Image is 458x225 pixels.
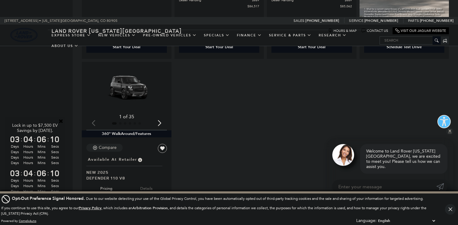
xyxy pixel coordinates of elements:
[437,115,451,128] button: Explore your accessibility options
[22,178,34,183] span: Hours
[10,28,38,42] img: Land Rover
[49,144,61,149] span: Secs
[420,18,453,23] a: [PHONE_NUMBER]
[12,123,58,133] span: Lock in up to $7,500 EV Savings by [DATE].
[364,41,445,53] div: Schedule Test Drive
[22,169,34,177] span: 04
[139,30,200,41] a: Pre-Owned Vehicles
[5,18,118,23] a: [STREET_ADDRESS] • [US_STATE][GEOGRAPHIC_DATA], CO 80905
[12,196,86,201] span: Opt-Out Preference Signal Honored .
[86,144,123,152] button: Compare Vehicle
[315,30,350,41] a: Research
[21,169,22,178] span: :
[9,169,21,177] span: 03
[79,206,101,210] u: Privacy Policy
[387,44,422,50] div: Schedule Test Drive
[9,160,21,166] span: Days
[49,169,61,177] span: 10
[36,144,47,149] span: Mins
[49,178,61,183] span: Secs
[99,145,117,150] div: Compare
[9,183,21,189] span: Days
[158,144,167,155] button: Save Vehicle
[49,149,61,155] span: Secs
[361,29,388,33] a: Contact Us
[36,155,47,160] span: Mins
[58,118,64,124] a: Close
[22,183,34,189] span: Hours
[130,181,163,194] button: details tab
[22,160,34,166] span: Hours
[395,29,446,33] a: Visit Our Jaguar Website
[42,17,99,25] span: [US_STATE][GEOGRAPHIC_DATA],
[34,169,36,178] span: :
[332,180,436,193] input: Enter your message
[86,66,167,112] img: 2025 LAND ROVER Defender 110 V8 1
[36,178,47,183] span: Mins
[436,180,447,193] a: Submit
[49,160,61,166] span: Secs
[349,18,363,23] span: Service
[265,30,315,41] a: Service & Parts
[9,178,21,183] span: Days
[90,181,123,194] button: pricing tab
[22,135,34,143] span: 04
[22,149,34,155] span: Hours
[156,116,164,129] div: Next slide
[34,135,36,144] span: :
[88,156,137,163] span: Available at Retailer
[132,206,168,210] strong: Arbitration Provision
[36,149,47,155] span: Mins
[22,189,34,194] span: Hours
[408,18,419,23] span: Parts
[1,219,36,223] div: Powered by
[9,189,21,194] span: Days
[107,17,118,25] span: 80905
[437,115,451,129] aside: Accessibility Help Desk
[137,156,143,163] span: Vehicle is in stock and ready for immediate delivery. Due to demand, availability is subject to c...
[22,144,34,149] span: Hours
[377,218,436,224] select: Language Select
[36,160,47,166] span: Mins
[9,155,21,160] span: Days
[360,144,447,174] div: Welcome to Land Rover [US_STATE][GEOGRAPHIC_DATA], we are excited to meet you! Please tell us how...
[200,30,233,41] a: Specials
[328,29,357,33] a: Hours & Map
[100,17,106,25] span: CO
[49,183,61,189] span: Secs
[48,30,95,41] a: EXPRESS STORE
[9,144,21,149] span: Days
[51,27,182,34] span: Land Rover [US_STATE][GEOGRAPHIC_DATA]
[364,18,398,23] a: [PHONE_NUMBER]
[86,66,167,112] div: 1 / 2
[22,155,34,160] span: Hours
[10,28,38,42] a: land-rover
[332,144,354,166] img: Agent profile photo
[49,155,61,160] span: Secs
[36,183,47,189] span: Mins
[47,169,49,178] span: :
[380,37,440,44] input: Search
[48,27,185,34] a: Land Rover [US_STATE][GEOGRAPHIC_DATA]
[9,149,21,155] span: Days
[48,30,380,51] nav: Main Navigation
[36,135,47,143] span: 06
[19,219,36,223] a: ComplyAuto
[95,30,139,41] a: New Vehicles
[445,204,456,215] button: Close Button
[36,189,47,194] span: Mins
[356,219,377,223] div: Language:
[5,17,41,25] span: [STREET_ADDRESS] •
[82,130,171,137] div: 360° WalkAround/Features
[49,135,61,143] span: 10
[86,175,162,181] span: Defender 110 V8
[36,169,47,177] span: 06
[47,135,49,144] span: :
[9,135,21,143] span: 03
[48,41,82,51] a: About Us
[21,135,22,144] span: :
[86,113,167,120] div: 1 of 35
[233,30,265,41] a: Finance
[49,189,61,194] span: Secs
[86,155,167,181] a: Available at RetailerNew 2025Defender 110 V8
